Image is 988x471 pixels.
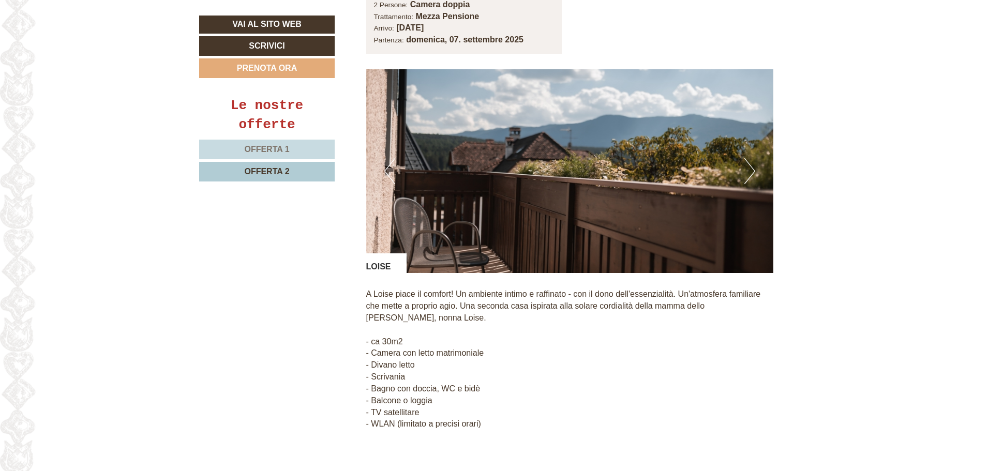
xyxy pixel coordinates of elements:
a: Vai al sito web [199,16,335,34]
b: [DATE] [396,23,424,32]
span: Offerta 1 [244,145,289,154]
div: Hotel Gasthof Jochele [16,29,157,38]
small: Trattamento: [374,13,414,21]
button: Invia [352,271,407,291]
span: Offerta 2 [244,167,289,176]
div: Le nostre offerte [199,96,335,134]
b: Mezza Pensione [416,12,480,21]
div: LOISE [366,253,407,273]
div: Buon giorno, come possiamo aiutarla? [8,27,162,59]
p: A Loise piace il comfort! Un ambiente intimo e raffinato - con il dono dell'essenzialità. Un'atmo... [366,288,774,430]
img: image [366,69,774,273]
a: Prenota ora [199,58,335,78]
button: Previous [384,158,395,184]
small: Partenza: [374,36,404,44]
a: Scrivici [199,36,335,56]
button: Next [744,158,755,184]
div: martedì [178,8,228,25]
small: Arrivo: [374,24,394,32]
small: 08:30 [16,50,157,57]
b: domenica, 07. settembre 2025 [406,35,523,44]
small: 2 Persone: [374,1,408,9]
